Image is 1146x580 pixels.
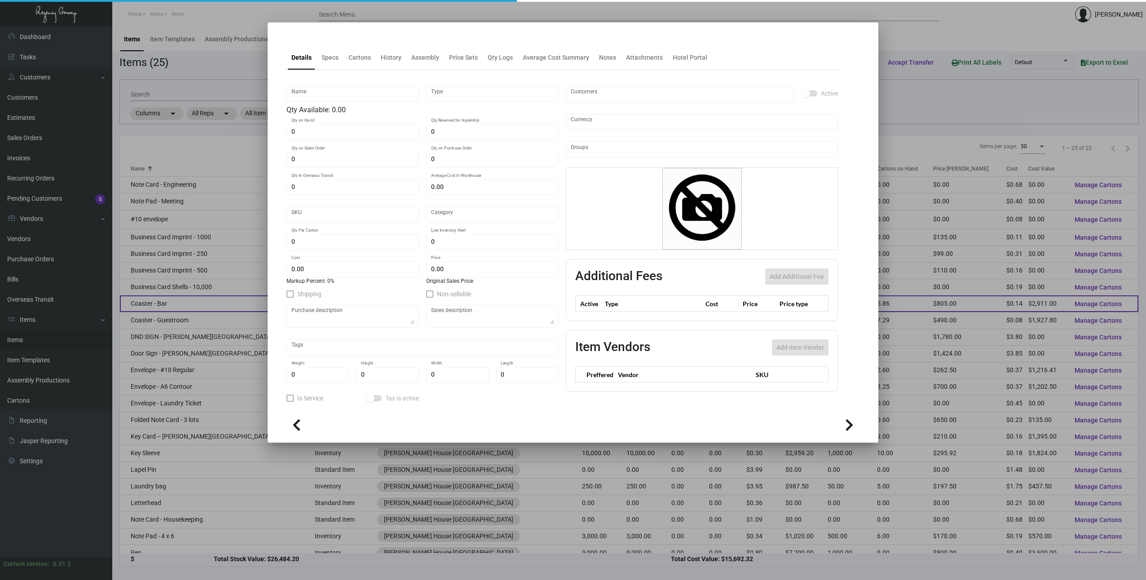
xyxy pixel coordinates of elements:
th: Preffered [576,367,614,382]
input: Add new.. [571,146,833,153]
div: Notes [599,53,616,62]
div: Specs [322,53,339,62]
span: Add item Vendor [776,344,824,351]
div: Qty Logs [488,53,513,62]
span: Tax is active [385,393,419,404]
span: Non-sellable [437,289,471,299]
th: Vendor [613,367,751,382]
div: Qty Available: 0.00 [286,105,559,115]
span: Active [821,88,838,99]
th: Type [603,296,703,312]
h2: Item Vendors [575,339,650,356]
div: Current version: [4,559,49,569]
th: Price type [777,296,818,312]
div: History [381,53,401,62]
div: Average Cost Summary [523,53,589,62]
div: 0.51.2 [53,559,71,569]
button: Add item Vendor [772,339,829,356]
th: Price [740,296,777,312]
button: Add Additional Fee [765,268,829,285]
div: Attachments [626,53,663,62]
span: Add Additional Fee [770,273,824,280]
div: Hotel Portal [673,53,707,62]
div: Assembly [411,53,439,62]
input: Add new.. [571,91,789,98]
th: Active [576,296,603,312]
div: Cartons [348,53,371,62]
span: Shipping [297,289,322,299]
th: Cost [703,296,740,312]
div: Price Sets [449,53,478,62]
div: Details [291,53,312,62]
th: SKU [751,367,828,382]
span: Is Service [297,393,323,404]
h2: Additional Fees [575,268,662,285]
